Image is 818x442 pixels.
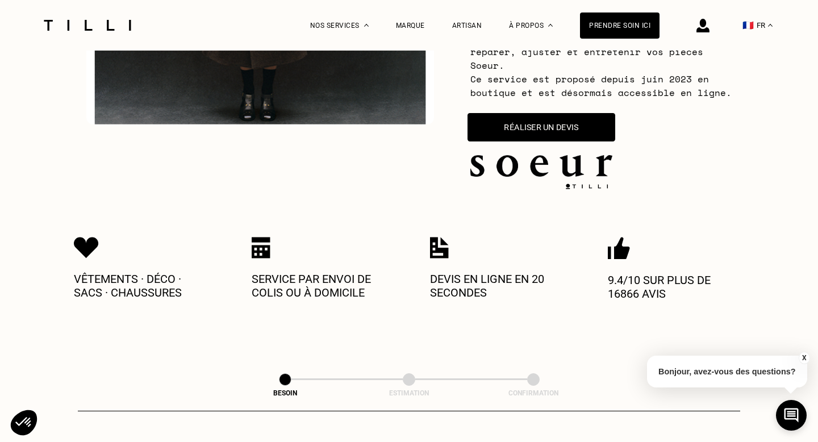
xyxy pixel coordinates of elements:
p: 9.4/10 sur plus de 16866 avis [608,273,744,301]
a: Artisan [452,22,482,30]
div: Besoin [228,389,342,397]
img: Icon [430,237,449,258]
button: X [798,352,809,364]
div: Confirmation [477,389,590,397]
p: Service par envoi de colis ou à domicile [252,272,388,299]
img: Icon [608,237,630,260]
button: Réaliser un devis [468,113,615,141]
p: Devis en ligne en 20 secondes [430,272,566,299]
img: Menu déroulant à propos [548,24,553,27]
a: Marque [396,22,425,30]
img: Menu déroulant [364,24,369,27]
img: soeur.logo.png [470,155,612,177]
img: icône connexion [696,19,710,32]
img: Logo du service de couturière Tilli [40,20,135,31]
a: Prendre soin ici [580,12,660,39]
p: Bonjour, avez-vous des questions? [647,356,807,387]
img: Icon [74,237,99,258]
p: Vêtements · Déco · Sacs · Chaussures [74,272,210,299]
img: Icon [252,237,270,258]
span: 🇫🇷 [742,20,754,31]
img: logo Tilli [561,184,612,189]
img: menu déroulant [768,24,773,27]
div: Estimation [352,389,466,397]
